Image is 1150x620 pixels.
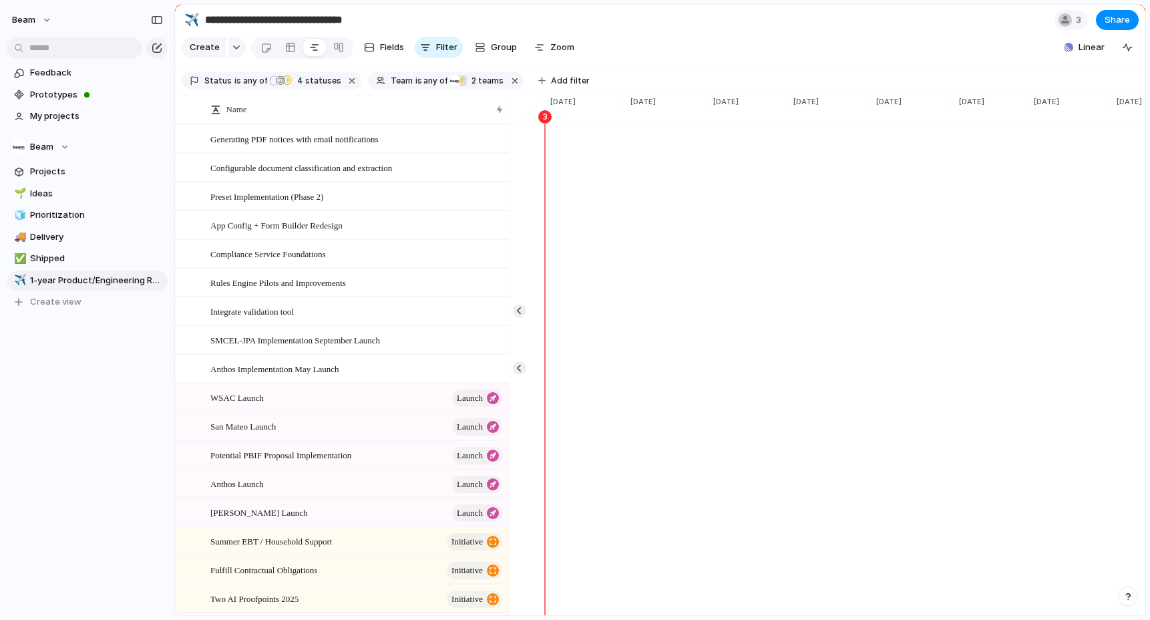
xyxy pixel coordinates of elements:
span: launch [457,475,483,494]
div: 🚚 [14,229,23,245]
span: Beam [30,140,53,154]
span: Filter [436,41,457,54]
button: ⚡2 teams [449,73,506,88]
button: Beam [6,9,59,31]
span: initiative [451,532,483,551]
button: ✈️ [181,9,202,31]
span: Shipped [30,252,163,265]
button: launch [452,476,502,493]
div: ✅ [14,251,23,267]
span: Prioritization [30,208,163,222]
span: Summer EBT / Household Support [210,533,332,549]
a: Prototypes [7,85,168,105]
span: My projects [30,110,163,123]
button: initiative [447,591,502,608]
span: Fulfill Contractual Obligations [210,562,317,577]
a: 🌱Ideas [7,184,168,204]
span: Projects [30,165,163,178]
div: 3 [538,110,552,124]
span: Linear [1079,41,1105,54]
span: Anthos Launch [210,476,264,491]
span: statuses [293,75,341,87]
span: Preset Implementation (Phase 2) [210,188,323,204]
span: [DATE] [1109,96,1146,108]
div: ✈️ [14,273,23,288]
span: WSAC Launch [210,390,264,405]
span: [DATE] [542,96,580,108]
a: 🧊Prioritization [7,205,168,225]
a: Projects [7,162,168,182]
button: initiative [447,533,502,551]
span: 1-year Product/Engineering Roadmap [30,274,163,287]
span: teams [467,75,504,87]
span: Potential PBIF Proposal Implementation [210,447,351,462]
div: 🌱 [14,186,23,201]
span: [DATE] [785,96,823,108]
span: initiative [451,590,483,609]
div: 🧊 [14,208,23,223]
span: launch [457,446,483,465]
span: [PERSON_NAME] Launch [210,504,308,520]
span: launch [457,418,483,436]
button: Group [468,37,524,58]
span: Feedback [30,66,163,80]
span: 3 [1076,13,1085,27]
span: Anthos Implementation May Launch [210,361,339,376]
span: Configurable document classification and extraction [210,160,392,175]
span: App Config + Form Builder Redesign [210,217,343,232]
button: launch [452,504,502,522]
button: ✈️ [12,274,25,287]
button: launch [452,447,502,464]
button: 🚚 [12,230,25,244]
button: 4 statuses [268,73,344,88]
button: launch [452,390,502,407]
span: SMCEL-JPA Implementation September Launch [210,332,380,347]
button: Share [1096,10,1139,30]
button: Linear [1059,37,1110,57]
button: Add filter [530,71,598,90]
span: 2 [467,75,478,86]
a: ✈️1-year Product/Engineering Roadmap [7,271,168,291]
a: 🚚Delivery [7,227,168,247]
span: any of [422,75,448,87]
span: launch [457,389,483,408]
button: 🧊 [12,208,25,222]
span: [DATE] [705,96,743,108]
span: Add filter [551,75,590,87]
span: [DATE] [1026,96,1063,108]
div: ⚡ [456,75,467,86]
span: Integrate validation tool [210,303,294,319]
span: Generating PDF notices with email notifications [210,131,379,146]
span: Rules Engine Pilots and Improvements [210,275,346,290]
span: Fields [380,41,404,54]
button: Zoom [529,37,580,58]
span: is [415,75,422,87]
div: ✈️ [184,11,199,29]
span: Two AI Proofpoints 2025 [210,591,299,606]
span: San Mateo Launch [210,418,276,434]
span: Share [1105,13,1130,27]
span: any of [241,75,267,87]
a: Feedback [7,63,168,83]
button: isany of [413,73,451,88]
button: Create view [7,292,168,312]
span: Compliance Service Foundations [210,246,326,261]
button: isany of [232,73,270,88]
span: initiative [451,561,483,580]
a: ✅Shipped [7,249,168,269]
span: Team [391,75,413,87]
button: Beam [7,137,168,157]
span: [DATE] [868,96,906,108]
span: [DATE] [951,96,988,108]
button: Create [182,37,226,58]
a: My projects [7,106,168,126]
span: Status [204,75,232,87]
span: Zoom [550,41,574,54]
button: 🌱 [12,187,25,200]
span: Delivery [30,230,163,244]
